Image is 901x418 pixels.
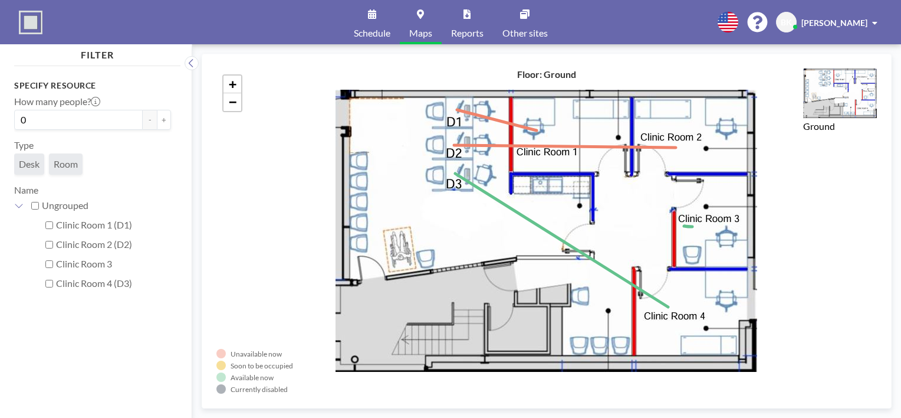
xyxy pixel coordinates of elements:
[231,373,274,382] div: Available now
[229,77,236,92] span: +
[42,200,171,211] label: Ungrouped
[157,110,171,130] button: +
[803,120,835,132] label: Ground
[223,76,241,93] a: Zoom in
[14,96,100,107] label: How many people?
[229,94,236,109] span: −
[56,277,171,289] label: Clinic Room 4 (D3)
[451,28,484,38] span: Reports
[803,68,877,118] img: 6e4f1070d354e5cf3fb5e8f0f5b44b46.JPG
[223,93,241,111] a: Zoom out
[14,80,171,91] h3: Specify resource
[781,17,792,28] span: BK
[801,18,867,28] span: [PERSON_NAME]
[231,385,288,394] div: Currently disabled
[354,28,390,38] span: Schedule
[54,158,78,170] span: Room
[231,361,293,370] div: Soon to be occupied
[409,28,432,38] span: Maps
[502,28,548,38] span: Other sites
[231,350,282,358] div: Unavailable now
[19,11,42,34] img: organization-logo
[517,68,576,80] h4: Floor: Ground
[14,184,38,195] label: Name
[56,258,171,270] label: Clinic Room 3
[143,110,157,130] button: -
[14,44,180,61] h4: FILTER
[19,158,40,170] span: Desk
[56,219,171,231] label: Clinic Room 1 (D1)
[14,139,34,151] label: Type
[56,239,171,250] label: Clinic Room 2 (D2)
